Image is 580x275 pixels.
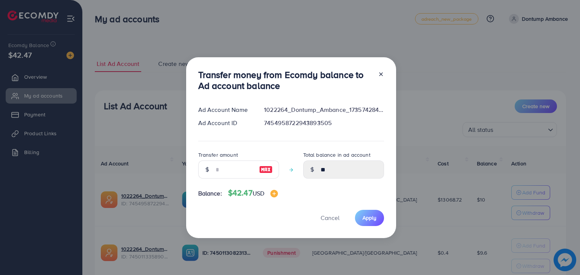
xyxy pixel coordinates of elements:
[355,210,384,226] button: Apply
[198,189,222,198] span: Balance:
[198,69,372,91] h3: Transfer money from Ecomdy balance to Ad account balance
[270,190,278,197] img: image
[311,210,349,226] button: Cancel
[362,214,376,222] span: Apply
[228,188,278,198] h4: $42.47
[198,151,238,159] label: Transfer amount
[192,105,258,114] div: Ad Account Name
[321,214,339,222] span: Cancel
[258,119,390,127] div: 7454958722943893505
[258,105,390,114] div: 1022264_Dontump_Ambance_1735742847027
[303,151,370,159] label: Total balance in ad account
[253,189,264,197] span: USD
[192,119,258,127] div: Ad Account ID
[259,165,273,174] img: image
